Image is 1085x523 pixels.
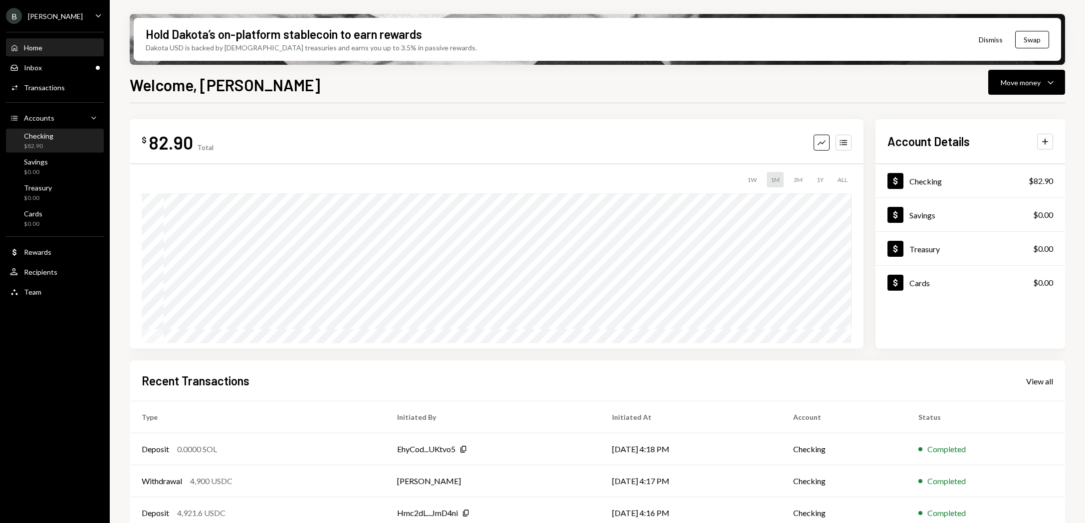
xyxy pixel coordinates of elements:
div: B [6,8,22,24]
div: Withdrawal [142,475,182,487]
a: Treasury$0.00 [6,180,104,204]
div: View all [1026,376,1053,386]
div: Checking [909,176,942,186]
a: Checking$82.90 [6,129,104,153]
div: Inbox [24,63,42,72]
div: ALL [834,172,852,187]
a: Home [6,38,104,56]
div: Checking [24,132,53,140]
th: Type [130,401,385,433]
a: Checking$82.90 [875,164,1065,197]
div: Treasury [909,244,940,254]
div: $0.00 [24,194,52,202]
td: Checking [781,465,906,497]
div: Move money [1001,77,1041,88]
a: Savings$0.00 [875,198,1065,231]
div: $0.00 [24,220,42,228]
div: Hmc2dL...JmD4ni [397,507,458,519]
div: $0.00 [24,168,48,176]
div: 82.90 [149,131,193,154]
div: Rewards [24,248,51,256]
div: Transactions [24,83,65,92]
div: Home [24,43,42,52]
div: Savings [24,158,48,166]
a: Rewards [6,243,104,261]
div: Cards [24,209,42,218]
a: View all [1026,375,1053,386]
td: [DATE] 4:17 PM [600,465,781,497]
div: Completed [927,475,966,487]
a: Accounts [6,109,104,127]
div: Accounts [24,114,54,122]
div: Dakota USD is backed by [DEMOGRAPHIC_DATA] treasuries and earns you up to 3.5% in passive rewards. [146,42,477,53]
button: Dismiss [966,28,1015,51]
div: Deposit [142,507,169,519]
div: 4,921.6 USDC [177,507,225,519]
div: 0.0000 SOL [177,443,217,455]
div: 1Y [813,172,828,187]
a: Cards$0.00 [6,206,104,230]
div: $82.90 [1029,175,1053,187]
div: Team [24,288,41,296]
div: Treasury [24,183,52,192]
div: Deposit [142,443,169,455]
a: Transactions [6,78,104,96]
th: Status [906,401,1065,433]
button: Move money [988,70,1065,95]
a: Recipients [6,263,104,281]
h2: Recent Transactions [142,372,249,389]
a: Team [6,283,104,301]
div: Hold Dakota’s on-platform stablecoin to earn rewards [146,26,422,42]
td: [DATE] 4:18 PM [600,433,781,465]
div: $ [142,135,147,145]
div: [PERSON_NAME] [28,12,83,20]
td: Checking [781,433,906,465]
th: Account [781,401,906,433]
div: $0.00 [1033,209,1053,221]
h2: Account Details [887,133,970,150]
td: [PERSON_NAME] [385,465,600,497]
div: Total [197,143,214,152]
a: Cards$0.00 [875,266,1065,299]
div: $0.00 [1033,277,1053,289]
div: 4,900 USDC [190,475,232,487]
div: Recipients [24,268,57,276]
div: EhyCod...UKtvo5 [397,443,455,455]
div: Savings [909,210,935,220]
a: Savings$0.00 [6,155,104,178]
div: 1W [743,172,761,187]
div: $82.90 [24,142,53,151]
div: Completed [927,443,966,455]
div: Cards [909,278,930,288]
button: Swap [1015,31,1049,48]
h1: Welcome, [PERSON_NAME] [130,75,320,95]
a: Inbox [6,58,104,76]
div: 1M [767,172,784,187]
div: 3M [790,172,807,187]
div: Completed [927,507,966,519]
div: $0.00 [1033,243,1053,255]
th: Initiated By [385,401,600,433]
th: Initiated At [600,401,781,433]
a: Treasury$0.00 [875,232,1065,265]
